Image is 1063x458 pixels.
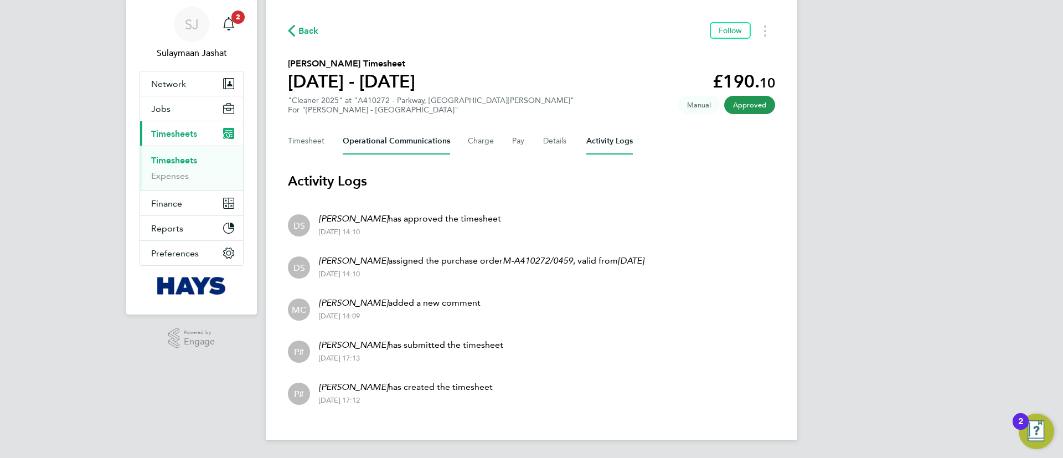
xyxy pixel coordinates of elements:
[140,277,244,295] a: Go to home page
[288,105,574,115] div: For "[PERSON_NAME] - [GEOGRAPHIC_DATA]"
[293,219,305,231] span: DS
[319,212,501,225] p: has approved the timesheet
[157,277,226,295] img: hays-logo-retina.png
[512,128,525,155] button: Pay
[140,146,243,191] div: Timesheets
[140,191,243,215] button: Finance
[319,354,503,363] div: [DATE] 17:13
[678,96,720,114] span: This timesheet was manually created.
[288,383,310,405] div: Person #393202
[294,346,304,358] span: P#
[468,128,494,155] button: Charge
[231,11,245,24] span: 2
[319,338,503,352] p: has submitted the timesheet
[319,254,644,267] p: assigned the purchase order , valid from
[1019,414,1054,449] button: Open Resource Center, 2 new notifications
[184,337,215,347] span: Engage
[319,270,644,279] div: [DATE] 14:10
[185,17,199,32] span: SJ
[719,25,742,35] span: Follow
[288,172,775,190] h3: Activity Logs
[140,47,244,60] span: Sulaymaan Jashat
[151,155,197,166] a: Timesheets
[319,380,493,394] p: has created the timesheet
[151,171,189,181] a: Expenses
[140,241,243,265] button: Preferences
[168,328,215,349] a: Powered byEngage
[760,75,775,91] span: 10
[543,128,569,155] button: Details
[288,214,310,236] div: Dan Saxon
[288,57,415,70] h2: [PERSON_NAME] Timesheet
[713,71,775,92] app-decimal: £190.
[319,312,481,321] div: [DATE] 14:09
[293,261,305,274] span: DS
[343,128,450,155] button: Operational Communications
[151,198,182,209] span: Finance
[724,96,775,114] span: This timesheet has been approved.
[618,255,644,266] em: [DATE]
[710,22,751,39] button: Follow
[288,70,415,92] h1: [DATE] - [DATE]
[140,71,243,96] button: Network
[319,255,388,266] em: [PERSON_NAME]
[755,22,775,39] button: Timesheets Menu
[151,104,171,114] span: Jobs
[140,7,244,60] a: SJSulaymaan Jashat
[298,24,319,38] span: Back
[319,396,493,405] div: [DATE] 17:12
[319,228,501,236] div: [DATE] 14:10
[151,79,186,89] span: Network
[586,128,633,155] button: Activity Logs
[319,296,481,310] p: added a new comment
[151,248,199,259] span: Preferences
[184,328,215,337] span: Powered by
[292,303,306,316] span: MC
[319,339,388,350] em: [PERSON_NAME]
[288,256,310,279] div: Dan Saxon
[319,297,388,308] em: [PERSON_NAME]
[294,388,304,400] span: P#
[288,128,325,155] button: Timesheet
[319,382,388,392] em: [PERSON_NAME]
[288,299,310,321] div: Meg Castleton
[319,213,388,224] em: [PERSON_NAME]
[503,255,573,266] em: M-A410272/0459
[151,223,183,234] span: Reports
[288,24,319,38] button: Back
[288,341,310,363] div: Person #393202
[140,121,243,146] button: Timesheets
[140,96,243,121] button: Jobs
[288,96,574,115] div: "Cleaner 2025" at "A410272 - Parkway, [GEOGRAPHIC_DATA][PERSON_NAME]"
[218,7,240,42] a: 2
[1018,421,1023,436] div: 2
[151,128,197,139] span: Timesheets
[140,216,243,240] button: Reports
